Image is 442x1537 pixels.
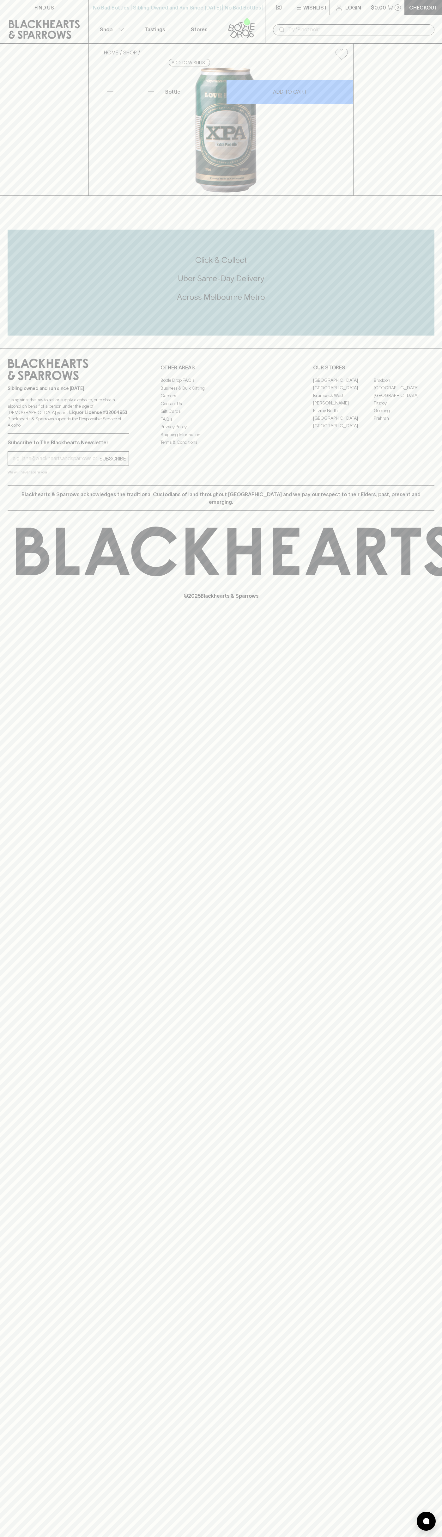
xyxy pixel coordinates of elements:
p: Subscribe to The Blackhearts Newsletter [8,439,129,446]
a: [PERSON_NAME] [313,399,374,407]
a: [GEOGRAPHIC_DATA] [374,384,434,392]
p: Sibling owned and run since [DATE] [8,385,129,392]
button: Add to wishlist [333,46,350,62]
a: Privacy Policy [160,423,282,431]
div: Call to action block [8,230,434,336]
h5: Across Melbourne Metro [8,292,434,302]
a: Terms & Conditions [160,439,282,446]
p: It is against the law to sell or supply alcohol to, or to obtain alcohol on behalf of a person un... [8,397,129,428]
a: Shipping Information [160,431,282,438]
input: e.g. jane@blackheartsandsparrows.com.au [13,454,97,464]
div: Bottle [163,85,226,98]
a: [GEOGRAPHIC_DATA] [313,376,374,384]
a: Brunswick West [313,392,374,399]
img: 41137.png [99,65,353,195]
input: Try "Pinot noir" [288,25,429,35]
a: [GEOGRAPHIC_DATA] [374,392,434,399]
a: SHOP [123,50,137,55]
a: Fitzroy North [313,407,374,414]
a: Fitzroy [374,399,434,407]
a: [GEOGRAPHIC_DATA] [313,414,374,422]
a: Careers [160,392,282,400]
p: Checkout [409,4,438,11]
p: 0 [397,6,399,9]
img: bubble-icon [423,1518,429,1524]
h5: Uber Same-Day Delivery [8,273,434,284]
a: Geelong [374,407,434,414]
p: Blackhearts & Sparrows acknowledges the traditional Custodians of land throughout [GEOGRAPHIC_DAT... [12,491,430,506]
a: Tastings [133,15,177,43]
p: Shop [100,26,112,33]
p: We will never spam you [8,469,129,475]
p: ADD TO CART [273,88,307,96]
a: HOME [104,50,118,55]
button: SUBSCRIBE [97,452,129,465]
a: Contact Us [160,400,282,407]
a: Prahran [374,414,434,422]
a: Business & Bulk Gifting [160,384,282,392]
p: Login [345,4,361,11]
a: Bottle Drop FAQ's [160,377,282,384]
p: $0.00 [371,4,386,11]
p: FIND US [34,4,54,11]
strong: Liquor License #32064953 [69,410,127,415]
a: Gift Cards [160,408,282,415]
a: Braddon [374,376,434,384]
a: Stores [177,15,221,43]
button: Add to wishlist [169,59,210,66]
a: [GEOGRAPHIC_DATA] [313,422,374,429]
a: FAQ's [160,415,282,423]
p: Bottle [165,88,180,96]
a: [GEOGRAPHIC_DATA] [313,384,374,392]
button: ADD TO CART [227,80,353,104]
p: OUR STORES [313,364,434,371]
h5: Click & Collect [8,255,434,265]
button: Shop [89,15,133,43]
p: SUBSCRIBE [100,455,126,462]
p: Stores [191,26,207,33]
p: OTHER AREAS [160,364,282,371]
p: Tastings [145,26,165,33]
p: Wishlist [303,4,327,11]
